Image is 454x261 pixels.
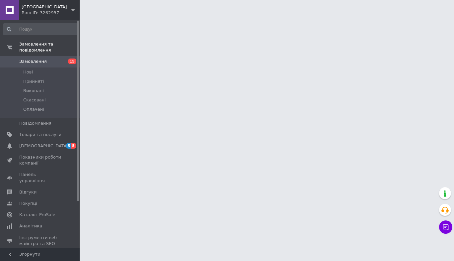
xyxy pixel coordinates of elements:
[19,200,37,206] span: Покупці
[3,23,78,35] input: Пошук
[19,154,61,166] span: Показники роботи компанії
[19,172,61,184] span: Панель управління
[19,189,37,195] span: Відгуки
[22,4,71,10] span: РОЗБОРКА TIR CENTER
[19,59,47,65] span: Замовлення
[439,220,452,234] button: Чат з покупцем
[19,120,51,126] span: Повідомлення
[23,106,44,112] span: Оплачені
[68,59,76,64] span: 15
[23,69,33,75] span: Нові
[19,212,55,218] span: Каталог ProSale
[19,132,61,138] span: Товари та послуги
[71,143,76,149] span: 5
[22,10,80,16] div: Ваш ID: 3262937
[66,143,71,149] span: 5
[19,41,80,53] span: Замовлення та повідомлення
[19,223,42,229] span: Аналітика
[19,143,68,149] span: [DEMOGRAPHIC_DATA]
[23,97,46,103] span: Скасовані
[23,78,44,84] span: Прийняті
[19,235,61,247] span: Інструменти веб-майстра та SEO
[23,88,44,94] span: Виконані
